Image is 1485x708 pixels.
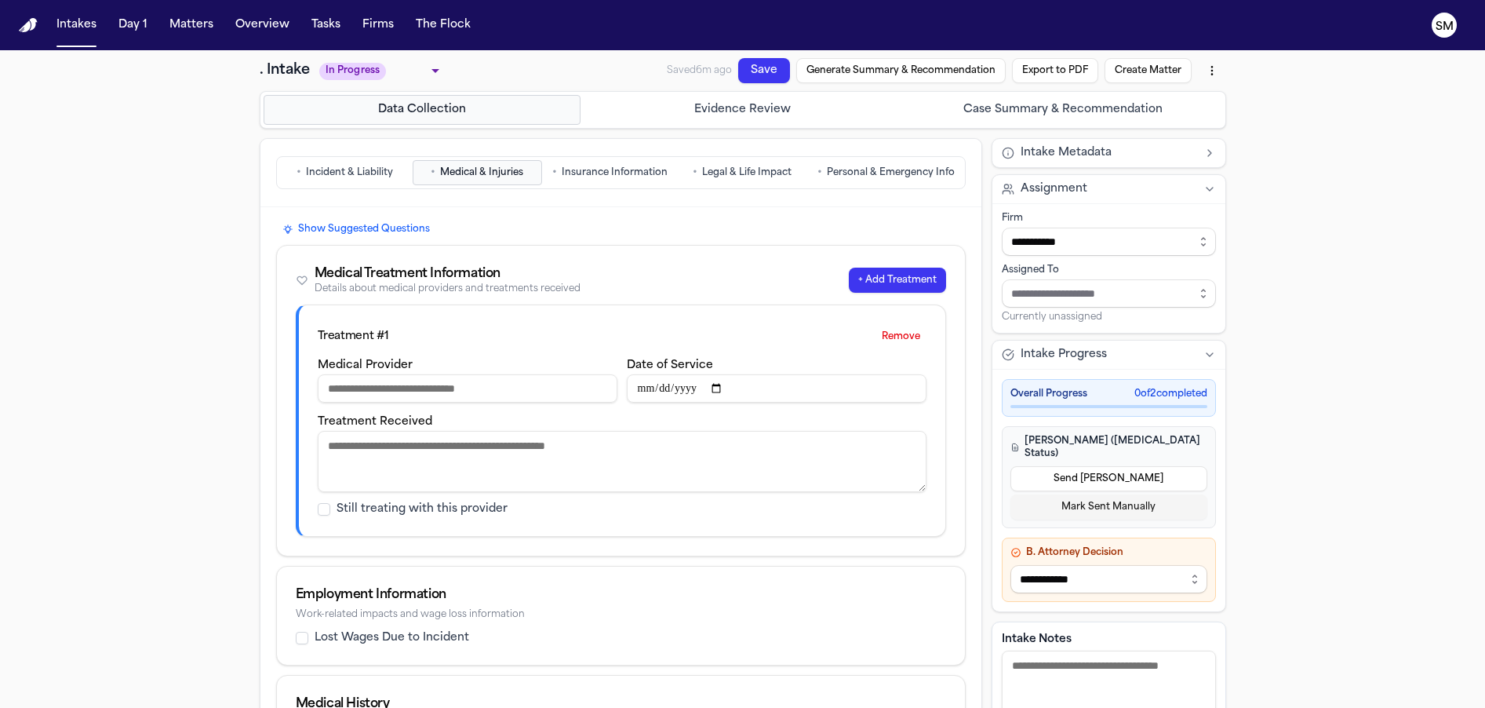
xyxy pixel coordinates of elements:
input: Date of service [627,374,926,403]
button: Intakes [50,11,103,39]
button: Send [PERSON_NAME] [1010,466,1207,491]
label: Still treating with this provider [337,502,508,517]
div: Treatment # 1 [318,329,389,345]
button: Day 1 [112,11,154,39]
span: • [297,165,301,181]
h4: [PERSON_NAME] ([MEDICAL_DATA] Status) [1010,435,1207,460]
button: Go to Personal & Emergency Info [810,160,962,185]
textarea: Treatment received [318,431,926,492]
span: Incident & Liability [306,166,393,179]
span: Intake Progress [1021,347,1107,363]
button: Go to Medical & Injuries [413,160,542,185]
button: Generate Summary & Recommendation [796,58,1006,83]
button: More actions [1198,57,1226,85]
button: Go to Incident & Liability [280,160,409,185]
button: Create Matter [1105,58,1192,83]
button: Go to Insurance Information [545,160,675,185]
button: Firms [356,11,400,39]
span: Legal & Life Impact [702,166,792,179]
button: Go to Evidence Review step [584,95,901,125]
span: • [693,165,697,181]
span: Insurance Information [562,166,668,179]
button: Tasks [305,11,347,39]
input: Select firm [1002,228,1216,256]
button: Remove [875,324,926,349]
label: Medical Provider [318,359,413,371]
button: Mark Sent Manually [1010,495,1207,520]
span: • [552,165,557,181]
span: Medical & Injuries [440,166,523,179]
div: Medical Treatment Information [315,265,581,283]
button: Go to Legal & Life Impact [678,160,807,185]
label: Treatment Received [318,416,432,428]
button: Export to PDF [1012,58,1098,83]
span: Personal & Emergency Info [827,166,955,179]
button: Show Suggested Questions [276,220,436,239]
div: Assigned To [1002,264,1216,276]
button: Intake Progress [992,341,1225,369]
nav: Intake steps [264,95,1222,125]
span: In Progress [319,63,387,80]
button: Intake Metadata [992,139,1225,167]
span: 0 of 2 completed [1134,388,1207,400]
div: Employment Information [296,586,946,604]
label: Date of Service [627,359,713,371]
span: • [431,165,435,181]
a: Home [19,18,38,33]
button: Overview [229,11,296,39]
div: Details about medical providers and treatments received [315,283,581,295]
span: • [817,165,822,181]
h1: . Intake [260,60,310,82]
button: Go to Data Collection step [264,95,581,125]
button: + Add Treatment [849,268,946,293]
div: Work-related impacts and wage loss information [296,609,946,621]
div: Firm [1002,212,1216,224]
span: Overall Progress [1010,388,1087,400]
input: Assign to staff member [1002,279,1216,308]
label: Lost Wages Due to Incident [315,630,469,646]
span: Intake Metadata [1021,145,1112,161]
label: Intake Notes [1002,632,1216,648]
span: Currently unassigned [1002,311,1102,323]
span: Saved 6m ago [667,66,732,75]
button: Matters [163,11,220,39]
button: The Flock [409,11,477,39]
button: Go to Case Summary & Recommendation step [904,95,1222,125]
button: Assignment [992,175,1225,203]
input: Medical provider [318,374,617,403]
div: Update intake status [319,60,445,82]
h4: B. Attorney Decision [1010,546,1207,559]
img: Finch Logo [19,18,38,33]
span: Assignment [1021,181,1087,197]
button: Save [738,58,790,83]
